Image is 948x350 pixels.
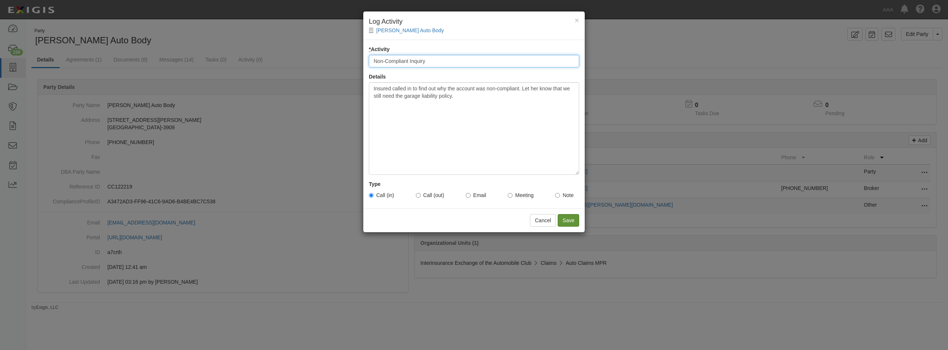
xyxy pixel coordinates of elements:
[369,73,386,80] label: Details
[376,27,444,33] a: [PERSON_NAME] Auto Body
[369,17,579,27] h4: Log Activity
[369,46,390,53] label: Activity
[508,193,513,198] input: Meeting
[530,214,556,227] button: Cancel
[555,193,560,198] input: Note
[369,82,579,175] div: Insured called in to find out why the account was non-compliant. Let her know that we still need ...
[558,214,579,227] input: Save
[575,16,579,24] button: Close
[369,193,374,198] input: Call (in)
[369,46,371,52] abbr: required
[416,191,444,199] label: Call (out)
[466,191,486,199] label: Email
[555,191,574,199] label: Note
[369,180,381,188] label: Type
[416,193,421,198] input: Call (out)
[466,193,471,198] input: Email
[575,16,579,24] span: ×
[369,191,394,199] label: Call (in)
[508,191,534,199] label: Meeting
